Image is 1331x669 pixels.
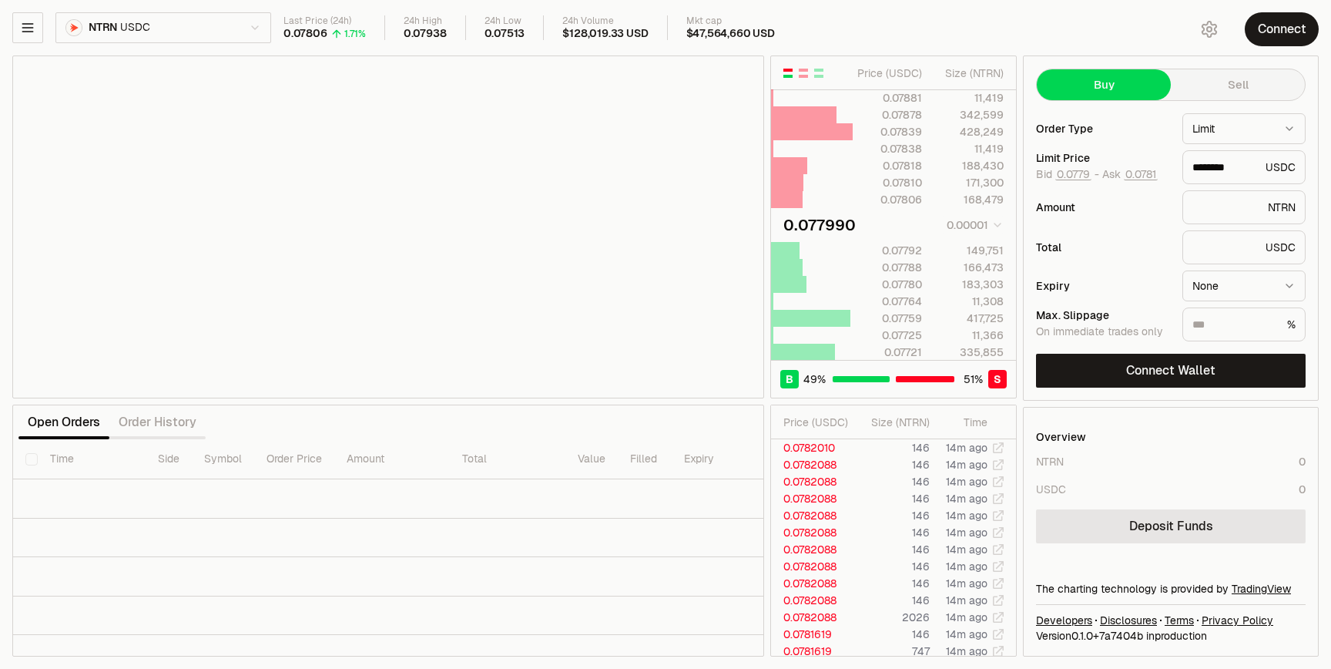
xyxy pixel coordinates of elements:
th: Filled [618,439,672,479]
div: 417,725 [935,311,1004,326]
div: Last Price (24h) [283,15,366,27]
button: Open Orders [18,407,109,438]
button: Show Sell Orders Only [797,67,810,79]
div: NTRN [1036,454,1064,469]
time: 14m ago [946,509,987,523]
td: 0.0782088 [771,490,854,507]
div: 0.07938 [404,27,447,41]
td: 146 [854,592,930,609]
time: 14m ago [946,475,987,489]
time: 14m ago [946,644,987,658]
div: 342,599 [935,107,1004,123]
time: 14m ago [946,543,987,556]
div: 428,249 [935,124,1004,140]
div: The charting technology is provided by [1036,581,1306,597]
time: 14m ago [946,526,987,540]
td: 0.0782088 [771,473,854,490]
th: Time [38,439,146,479]
div: 183,303 [935,277,1004,292]
a: Deposit Funds [1036,509,1306,543]
td: 0.0782088 [771,609,854,626]
div: 11,419 [935,90,1004,106]
div: Total [1036,242,1170,253]
span: Ask [1102,168,1158,182]
div: USDC [1036,482,1066,497]
div: 0.07839 [853,124,922,140]
button: Sell [1171,69,1305,100]
td: 0.0781619 [771,626,854,643]
div: USDC [1182,230,1306,264]
div: Size ( NTRN ) [935,66,1004,81]
button: Connect [1245,12,1319,46]
td: 2026 [854,609,930,626]
button: Order History [109,407,206,438]
th: Total [450,439,565,479]
div: Max. Slippage [1036,310,1170,321]
div: 24h High [404,15,447,27]
time: 14m ago [946,627,987,641]
td: 146 [854,507,930,524]
div: 0.07721 [853,345,922,360]
button: 0.0781 [1124,168,1158,180]
button: Connect Wallet [1036,354,1306,388]
td: 0.0782088 [771,541,854,558]
button: 0.00001 [942,216,1004,234]
a: Privacy Policy [1202,613,1273,628]
div: 149,751 [935,243,1004,258]
td: 146 [854,473,930,490]
div: 0.07725 [853,328,922,343]
time: 14m ago [946,560,987,573]
button: None [1182,271,1306,301]
div: Amount [1036,202,1170,213]
div: 11,366 [935,328,1004,343]
td: 146 [854,439,930,456]
div: 0.07759 [853,311,922,326]
button: Limit [1182,113,1306,144]
time: 14m ago [946,593,987,607]
span: 49 % [803,371,826,387]
div: Overview [1036,429,1086,445]
div: % [1182,308,1306,341]
td: 0.0782088 [771,592,854,609]
div: Limit Price [1036,153,1170,163]
a: TradingView [1232,582,1291,596]
div: 11,308 [935,294,1004,309]
div: 0.07780 [853,277,922,292]
div: 0.07788 [853,260,922,275]
div: $128,019.33 USD [562,27,648,41]
div: 0.07792 [853,243,922,258]
div: 11,419 [935,141,1004,156]
button: 0.0779 [1055,168,1091,180]
div: 0.07881 [853,90,922,106]
div: Expiry [1036,281,1170,291]
div: 0.07806 [283,27,327,41]
div: 0.07513 [484,27,525,41]
span: B [786,371,793,387]
div: Version 0.1.0 + in production [1036,628,1306,644]
div: $47,564,660 USD [686,27,775,41]
div: 0.07806 [853,192,922,207]
div: 0.07818 [853,158,922,173]
div: 0 [1299,482,1306,497]
span: USDC [120,21,149,35]
td: 0.0781619 [771,643,854,660]
td: 0.0782088 [771,507,854,524]
div: 0.07764 [853,294,922,309]
div: Price ( USDC ) [783,415,853,430]
a: Developers [1036,613,1092,628]
img: NTRN Logo [66,20,82,35]
button: Show Buy Orders Only [813,67,825,79]
div: Mkt cap [686,15,775,27]
div: 0.07810 [853,175,922,190]
th: Side [146,439,192,479]
span: NTRN [89,21,117,35]
span: 51 % [964,371,983,387]
th: Expiry [672,439,776,479]
div: 0.07838 [853,141,922,156]
td: 0.0782010 [771,439,854,456]
td: 146 [854,524,930,541]
div: 24h Low [484,15,525,27]
div: 335,855 [935,345,1004,360]
td: 0.0782088 [771,456,854,473]
td: 146 [854,626,930,643]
